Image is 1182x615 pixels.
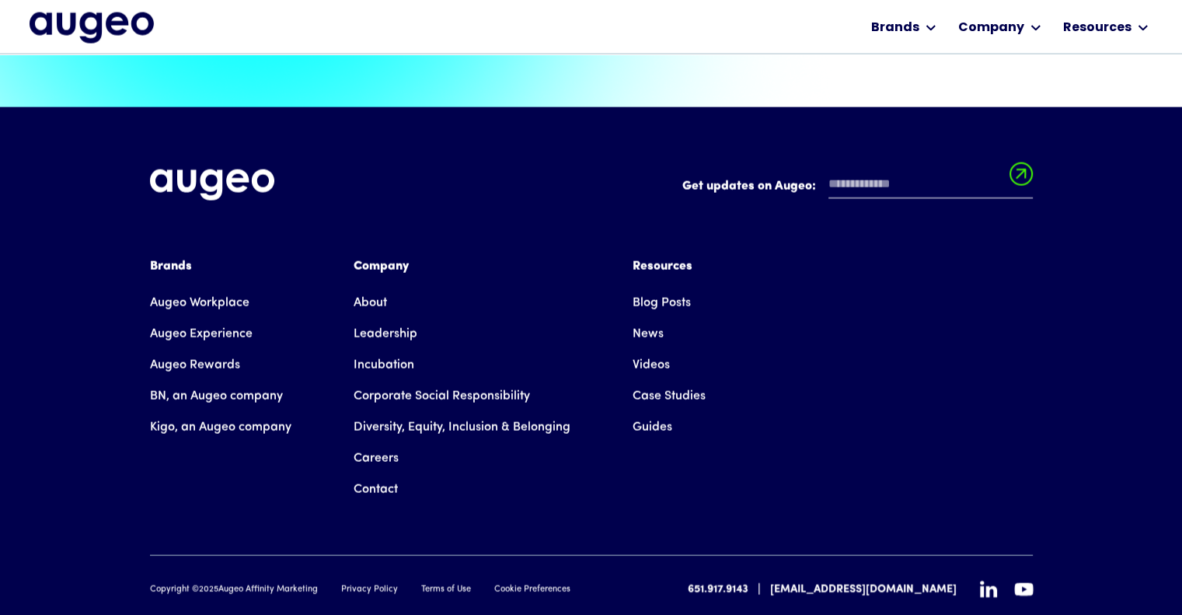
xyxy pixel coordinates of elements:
[30,12,154,45] a: home
[633,319,664,350] a: News
[150,319,253,350] a: Augeo Experience
[633,412,672,443] a: Guides
[354,381,530,412] a: Corporate Social Responsibility
[354,288,387,319] a: About
[354,443,399,474] a: Careers
[150,412,291,443] a: Kigo, an Augeo company
[150,350,240,381] a: Augeo Rewards
[682,177,816,196] label: Get updates on Augeo:
[354,350,414,381] a: Incubation
[633,381,706,412] a: Case Studies
[688,582,748,598] a: 651.917.9143
[354,319,417,350] a: Leadership
[341,584,398,597] a: Privacy Policy
[682,169,1033,207] form: Email Form
[633,350,670,381] a: Videos
[354,412,570,443] a: Diversity, Equity, Inclusion & Belonging
[758,581,761,599] div: |
[1009,162,1033,195] input: Submit
[354,474,398,505] a: Contact
[494,584,570,597] a: Cookie Preferences
[871,19,919,37] div: Brands
[421,584,471,597] a: Terms of Use
[958,19,1024,37] div: Company
[354,257,570,276] div: Company
[770,582,957,598] a: [EMAIL_ADDRESS][DOMAIN_NAME]
[633,288,691,319] a: Blog Posts
[199,585,218,594] span: 2025
[150,288,249,319] a: Augeo Workplace
[150,584,318,597] div: Copyright © Augeo Affinity Marketing
[150,381,283,412] a: BN, an Augeo company
[150,257,291,276] div: Brands
[1063,19,1131,37] div: Resources
[633,257,706,276] div: Resources
[150,169,274,201] img: Augeo's full logo in white.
